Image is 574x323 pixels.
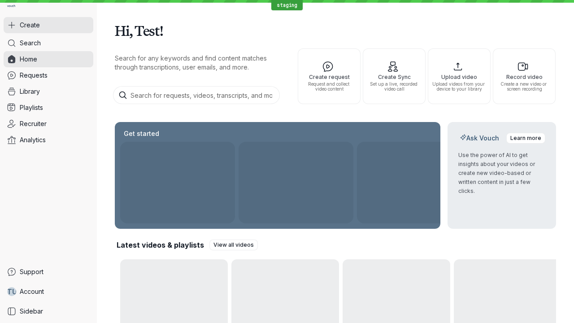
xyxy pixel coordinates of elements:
span: Analytics [20,135,46,144]
span: Playlists [20,103,43,112]
button: Create requestRequest and collect video content [298,48,361,104]
input: Search for requests, videos, transcripts, and more... [113,86,280,104]
span: Sidebar [20,307,43,316]
h1: Hi, Test! [115,18,556,43]
a: Library [4,83,93,100]
span: T [7,287,12,296]
a: Analytics [4,132,93,148]
a: Recruiter [4,116,93,132]
span: U [12,287,17,296]
button: Record videoCreate a new video or screen recording [493,48,556,104]
a: Requests [4,67,93,83]
span: Support [20,267,43,276]
h2: Latest videos & playlists [117,240,204,250]
button: Create [4,17,93,33]
p: Use the power of AI to get insights about your videos or create new video-based or written conten... [458,151,545,196]
a: Go to homepage [4,4,19,10]
span: Request and collect video content [302,82,357,92]
a: Learn more [506,133,545,144]
span: Account [20,287,44,296]
span: Search [20,39,41,48]
span: Upload video [432,74,487,80]
span: Recruiter [20,119,47,128]
span: Learn more [510,134,541,143]
span: Home [20,55,37,64]
a: Search [4,35,93,51]
a: Support [4,264,93,280]
h2: Get started [122,129,161,138]
span: Create Sync [367,74,422,80]
span: View all videos [213,240,254,249]
p: Search for any keywords and find content matches through transcriptions, user emails, and more. [115,54,282,72]
a: Playlists [4,100,93,116]
span: Upload videos from your device to your library [432,82,487,92]
span: Library [20,87,40,96]
span: Create request [302,74,357,80]
h2: Ask Vouch [458,134,501,143]
a: TUAccount [4,284,93,300]
a: Home [4,51,93,67]
span: Create a new video or screen recording [497,82,552,92]
a: View all videos [209,240,258,250]
button: Upload videoUpload videos from your device to your library [428,48,491,104]
span: Requests [20,71,48,80]
span: Record video [497,74,552,80]
span: Create [20,21,40,30]
span: Set up a live, recorded video call [367,82,422,92]
button: Create SyncSet up a live, recorded video call [363,48,426,104]
a: Sidebar [4,303,93,319]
